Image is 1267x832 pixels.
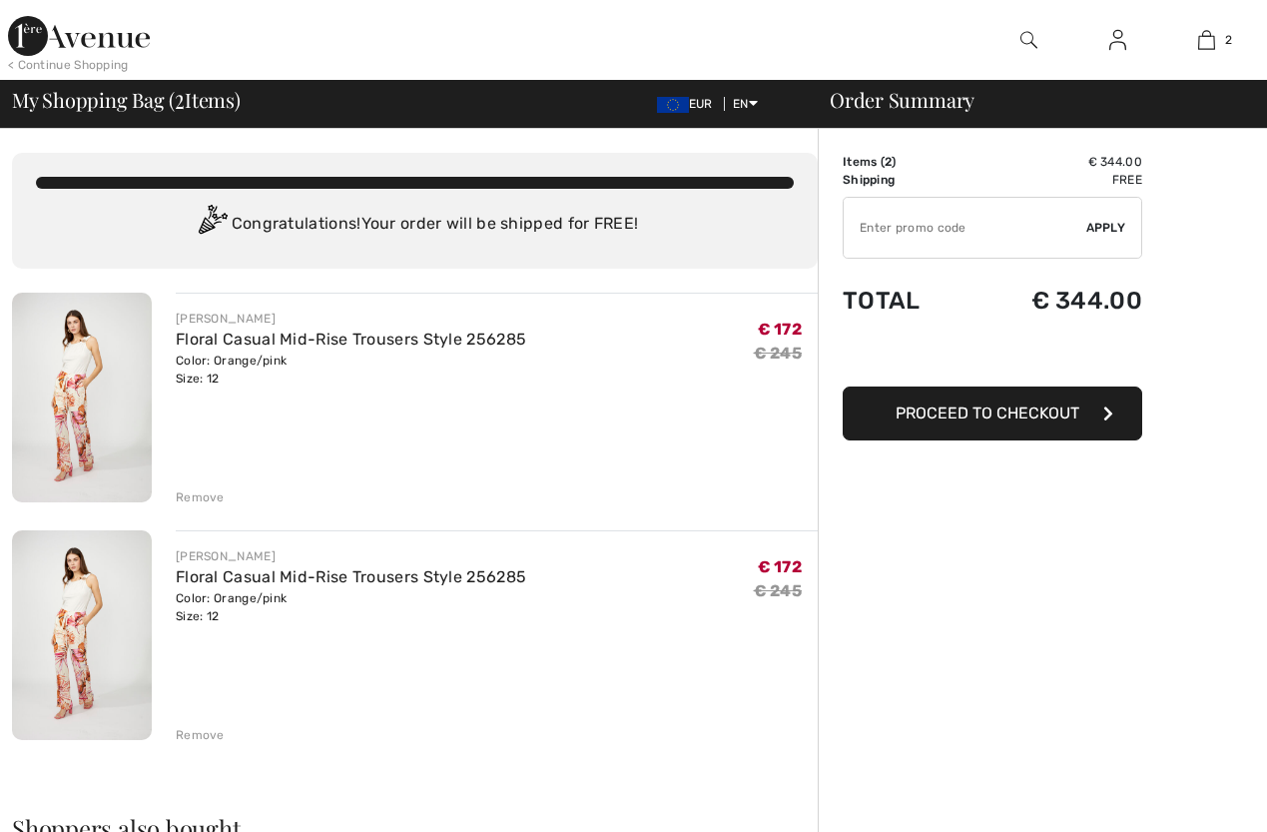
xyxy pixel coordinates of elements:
[1109,28,1126,52] img: My Info
[176,310,526,328] div: [PERSON_NAME]
[192,205,232,245] img: Congratulation2.svg
[896,404,1079,422] span: Proceed to Checkout
[733,97,758,111] span: EN
[754,344,803,363] s: € 245
[1163,28,1250,52] a: 2
[176,352,526,388] div: Color: Orange/pink Size: 12
[176,589,526,625] div: Color: Orange/pink Size: 12
[12,293,152,502] img: Floral Casual Mid-Rise Trousers Style 256285
[758,320,803,339] span: € 172
[176,726,225,744] div: Remove
[1225,31,1232,49] span: 2
[844,198,1086,258] input: Promo code
[885,155,892,169] span: 2
[754,581,803,600] s: € 245
[806,90,1255,110] div: Order Summary
[965,153,1142,171] td: € 344.00
[965,267,1142,335] td: € 344.00
[175,85,185,111] span: 2
[176,547,526,565] div: [PERSON_NAME]
[36,205,794,245] div: Congratulations! Your order will be shipped for FREE!
[1198,28,1215,52] img: My Bag
[176,488,225,506] div: Remove
[1086,219,1126,237] span: Apply
[657,97,689,113] img: Euro
[843,153,965,171] td: Items ( )
[12,530,152,740] img: Floral Casual Mid-Rise Trousers Style 256285
[176,330,526,349] a: Floral Casual Mid-Rise Trousers Style 256285
[176,567,526,586] a: Floral Casual Mid-Rise Trousers Style 256285
[657,97,721,111] span: EUR
[843,387,1142,440] button: Proceed to Checkout
[965,171,1142,189] td: Free
[8,56,129,74] div: < Continue Shopping
[843,171,965,189] td: Shipping
[12,90,241,110] span: My Shopping Bag ( Items)
[843,335,1142,380] iframe: PayPal
[1020,28,1037,52] img: search the website
[1093,28,1142,53] a: Sign In
[8,16,150,56] img: 1ère Avenue
[758,557,803,576] span: € 172
[843,267,965,335] td: Total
